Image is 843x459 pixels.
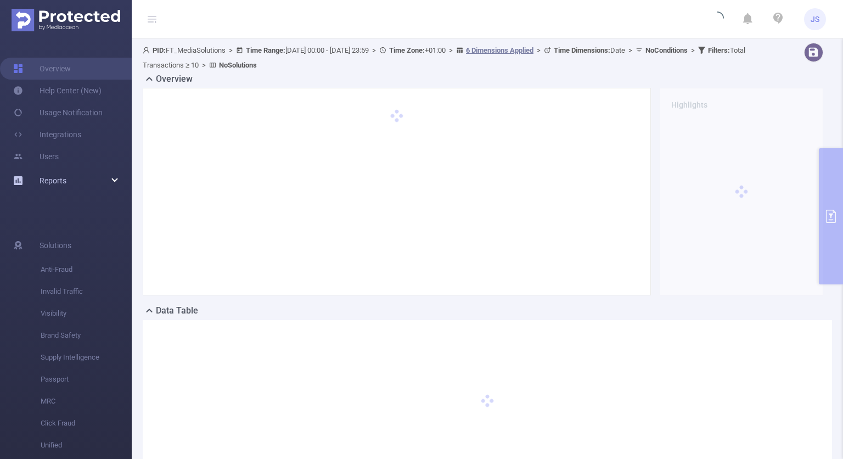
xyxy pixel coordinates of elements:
[40,234,71,256] span: Solutions
[12,9,120,31] img: Protected Media
[143,47,153,54] i: icon: user
[41,324,132,346] span: Brand Safety
[40,176,66,185] span: Reports
[688,46,698,54] span: >
[711,12,724,27] i: icon: loading
[369,46,379,54] span: >
[13,80,102,102] a: Help Center (New)
[226,46,236,54] span: >
[41,259,132,281] span: Anti-Fraud
[41,303,132,324] span: Visibility
[41,434,132,456] span: Unified
[625,46,636,54] span: >
[41,346,132,368] span: Supply Intelligence
[41,281,132,303] span: Invalid Traffic
[533,46,544,54] span: >
[13,124,81,145] a: Integrations
[143,46,745,69] span: FT_MediaSolutions [DATE] 00:00 - [DATE] 23:59 +01:00
[153,46,166,54] b: PID:
[199,61,209,69] span: >
[13,145,59,167] a: Users
[156,72,193,86] h2: Overview
[13,102,103,124] a: Usage Notification
[708,46,730,54] b: Filters :
[554,46,625,54] span: Date
[41,390,132,412] span: MRC
[41,368,132,390] span: Passport
[645,46,688,54] b: No Conditions
[219,61,257,69] b: No Solutions
[466,46,533,54] u: 6 Dimensions Applied
[156,304,198,317] h2: Data Table
[389,46,425,54] b: Time Zone:
[246,46,285,54] b: Time Range:
[40,170,66,192] a: Reports
[446,46,456,54] span: >
[554,46,610,54] b: Time Dimensions :
[13,58,71,80] a: Overview
[41,412,132,434] span: Click Fraud
[811,8,819,30] span: JS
